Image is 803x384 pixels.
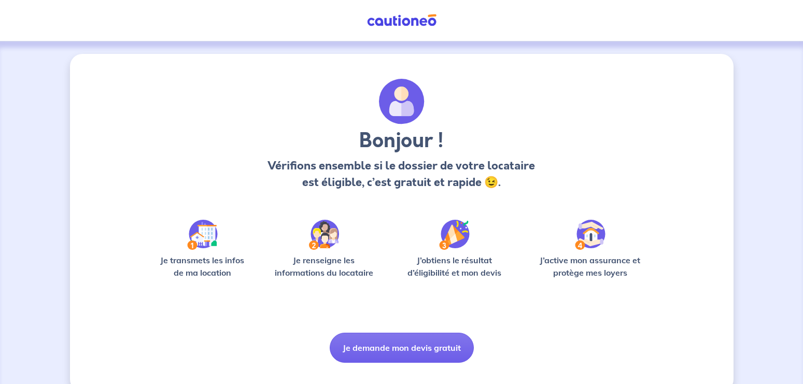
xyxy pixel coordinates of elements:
img: /static/bfff1cf634d835d9112899e6a3df1a5d/Step-4.svg [575,220,605,250]
img: /static/90a569abe86eec82015bcaae536bd8e6/Step-1.svg [187,220,218,250]
p: Je renseigne les informations du locataire [269,254,380,279]
button: Je demande mon devis gratuit [330,333,474,363]
img: /static/f3e743aab9439237c3e2196e4328bba9/Step-3.svg [439,220,470,250]
p: Je transmets les infos de ma location [153,254,252,279]
h3: Bonjour ! [265,129,538,153]
p: J’active mon assurance et protège mes loyers [530,254,651,279]
img: archivate [379,79,425,124]
img: /static/c0a346edaed446bb123850d2d04ad552/Step-2.svg [309,220,339,250]
img: Cautioneo [363,14,441,27]
p: Vérifions ensemble si le dossier de votre locataire est éligible, c’est gratuit et rapide 😉. [265,158,538,191]
p: J’obtiens le résultat d’éligibilité et mon devis [396,254,513,279]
